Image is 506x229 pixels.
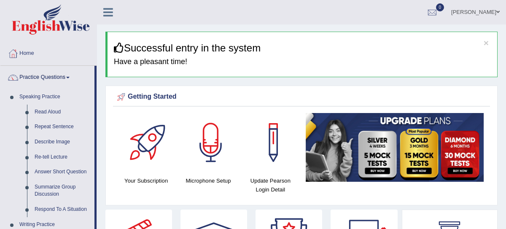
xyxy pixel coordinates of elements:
[181,176,235,185] h4: Microphone Setup
[484,38,489,47] button: ×
[306,113,484,182] img: small5.jpg
[119,176,173,185] h4: Your Subscription
[31,180,94,202] a: Summarize Group Discussion
[16,89,94,105] a: Speaking Practice
[436,3,444,11] span: 0
[0,66,94,87] a: Practice Questions
[31,150,94,165] a: Re-tell Lecture
[0,42,97,63] a: Home
[244,176,297,194] h4: Update Pearson Login Detail
[31,105,94,120] a: Read Aloud
[31,135,94,150] a: Describe Image
[31,202,94,217] a: Respond To A Situation
[114,58,491,66] h4: Have a pleasant time!
[31,119,94,135] a: Repeat Sentence
[31,164,94,180] a: Answer Short Question
[114,43,491,54] h3: Successful entry in the system
[115,91,488,103] div: Getting Started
